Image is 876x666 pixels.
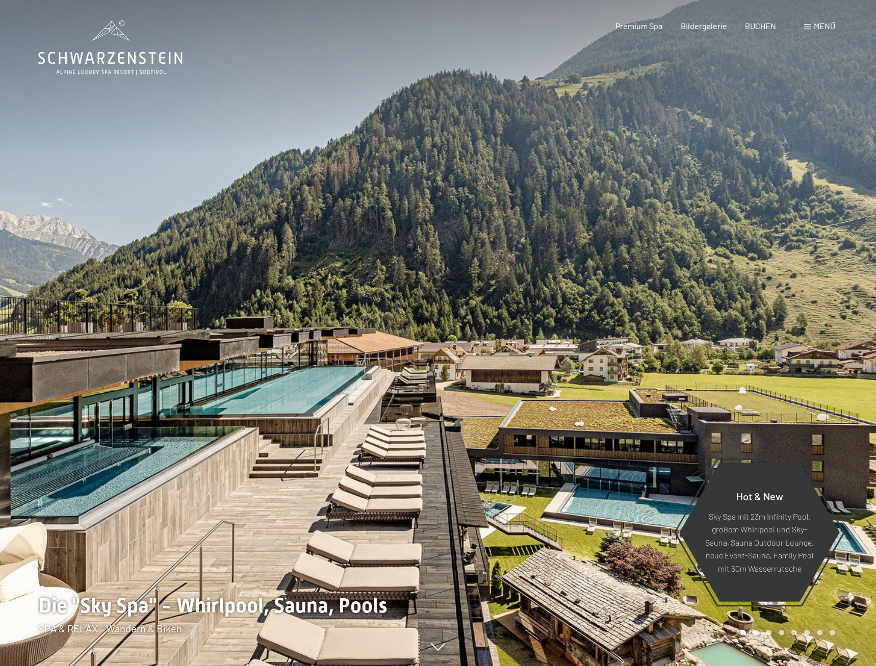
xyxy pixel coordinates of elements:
[817,630,822,635] div: Carousel Page 7
[615,21,662,31] a: Premium Spa
[779,630,784,635] div: Carousel Page 4
[737,630,835,635] div: Carousel Pagination
[804,630,810,635] div: Carousel Page 6
[766,630,771,635] div: Carousel Page 3
[704,509,815,575] p: Sky Spa mit 23m Infinity Pool, großem Whirlpool und Sky-Sauna, Sauna Outdoor Lounge, neue Event-S...
[753,630,759,635] div: Carousel Page 2
[814,21,835,31] span: Menü
[745,21,776,31] a: BUCHEN
[681,21,727,31] a: Bildergalerie
[736,490,783,502] span: Hot & New
[830,630,835,635] div: Carousel Page 8
[740,630,746,635] div: Carousel Page 1 (Current Slide)
[791,630,797,635] div: Carousel Page 5
[679,462,840,602] a: Hot & New Sky Spa mit 23m Infinity Pool, großem Whirlpool und Sky-Sauna, Sauna Outdoor Lounge, ne...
